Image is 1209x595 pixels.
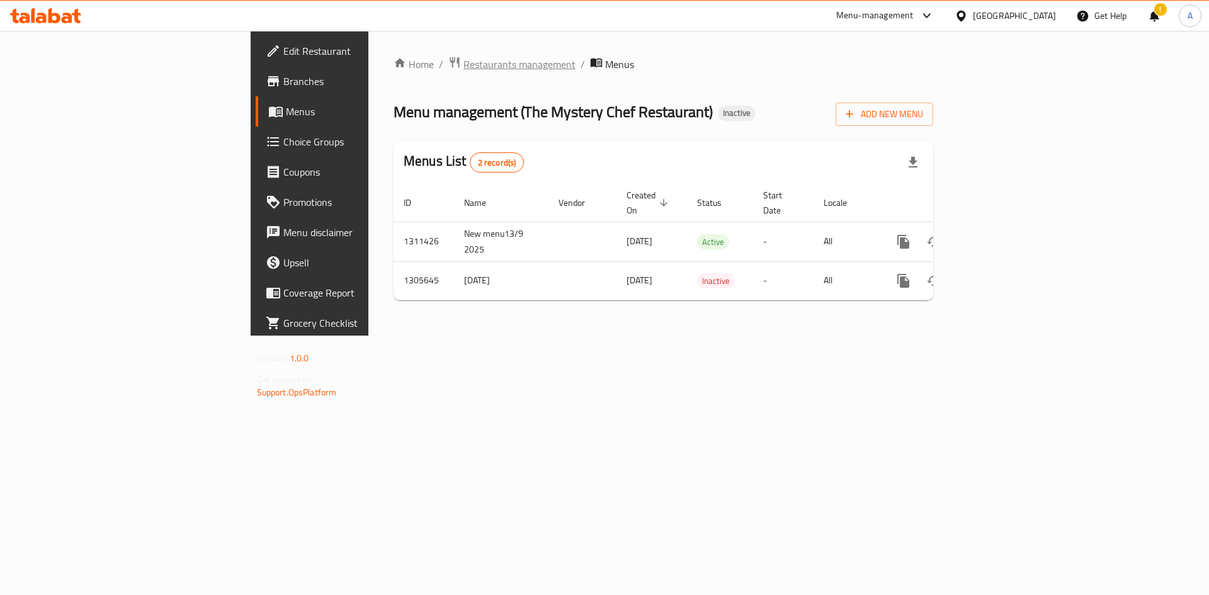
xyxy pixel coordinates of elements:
[283,164,443,179] span: Coupons
[814,222,878,261] td: All
[836,8,914,23] div: Menu-management
[257,384,337,400] a: Support.OpsPlatform
[753,261,814,300] td: -
[283,43,443,59] span: Edit Restaurant
[1188,9,1193,23] span: A
[697,235,729,249] span: Active
[283,315,443,331] span: Grocery Checklist
[286,104,443,119] span: Menus
[283,195,443,210] span: Promotions
[898,147,928,178] div: Export file
[627,233,652,249] span: [DATE]
[753,222,814,261] td: -
[256,247,453,278] a: Upsell
[256,278,453,308] a: Coverage Report
[581,57,585,72] li: /
[718,108,756,118] span: Inactive
[697,195,738,210] span: Status
[256,96,453,127] a: Menus
[404,195,428,210] span: ID
[470,157,524,169] span: 2 record(s)
[846,106,923,122] span: Add New Menu
[290,350,309,366] span: 1.0.0
[878,184,1019,222] th: Actions
[463,57,576,72] span: Restaurants management
[888,227,919,257] button: more
[283,74,443,89] span: Branches
[824,195,863,210] span: Locale
[919,227,949,257] button: Change Status
[697,274,735,288] span: Inactive
[464,195,502,210] span: Name
[697,273,735,288] div: Inactive
[256,157,453,187] a: Coupons
[718,106,756,121] div: Inactive
[919,266,949,296] button: Change Status
[256,217,453,247] a: Menu disclaimer
[283,134,443,149] span: Choice Groups
[605,57,634,72] span: Menus
[256,187,453,217] a: Promotions
[256,127,453,157] a: Choice Groups
[470,152,525,173] div: Total records count
[394,184,1019,300] table: enhanced table
[404,152,524,173] h2: Menus List
[394,56,933,72] nav: breadcrumb
[454,261,548,300] td: [DATE]
[283,225,443,240] span: Menu disclaimer
[257,350,288,366] span: Version:
[973,9,1056,23] div: [GEOGRAPHIC_DATA]
[627,272,652,288] span: [DATE]
[559,195,601,210] span: Vendor
[256,66,453,96] a: Branches
[814,261,878,300] td: All
[888,266,919,296] button: more
[256,36,453,66] a: Edit Restaurant
[836,103,933,126] button: Add New Menu
[256,308,453,338] a: Grocery Checklist
[283,255,443,270] span: Upsell
[257,371,315,388] span: Get support on:
[283,285,443,300] span: Coverage Report
[763,188,798,218] span: Start Date
[454,222,548,261] td: New menu13/9 2025
[448,56,576,72] a: Restaurants management
[697,234,729,249] div: Active
[627,188,672,218] span: Created On
[394,98,713,126] span: Menu management ( The Mystery Chef Restaurant )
